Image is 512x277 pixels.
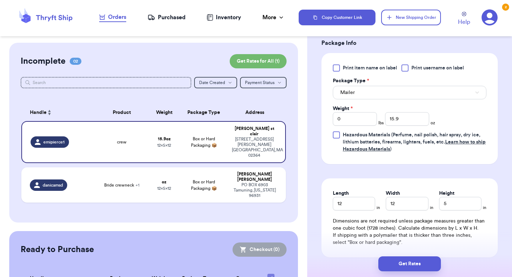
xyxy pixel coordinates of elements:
strong: 15.9 oz [158,137,171,141]
span: Mailer [340,89,355,96]
button: Get Rates for All (1) [230,54,287,68]
th: Product [95,104,148,121]
th: Package Type [180,104,228,121]
span: Print username on label [411,64,464,72]
a: Orders [99,13,126,22]
a: Help [458,12,470,26]
a: Inventory [207,13,241,22]
button: Payment Status [240,77,287,88]
div: Dimensions are not required unless package measures greater than one cubic foot (1728 inches). Ca... [333,218,486,246]
button: Mailer [333,86,486,99]
span: crew [117,139,127,145]
span: in [430,205,433,210]
h2: Incomplete [21,56,65,67]
span: Print item name on label [343,64,397,72]
div: PO BOX 6903 Tamuning , [US_STATE] 96931 [232,182,277,198]
span: Box or Hard Packaging 📦 [191,180,217,190]
span: in [377,205,380,210]
input: Search [21,77,191,88]
span: danicamsd [43,182,63,188]
label: Height [439,190,454,197]
span: 12 x 5 x 12 [157,186,171,190]
label: Package Type [333,77,369,84]
button: New Shipping Order [381,10,441,25]
a: Purchased [148,13,186,22]
span: lbs [378,120,384,126]
span: Handle [30,109,47,116]
strong: oz [162,180,166,184]
span: oz [431,120,435,126]
label: Weight [333,105,353,112]
span: Bride crewneck [104,182,139,188]
span: Box or Hard Packaging 📦 [191,137,217,147]
span: Payment Status [245,80,274,85]
button: Sort ascending [47,108,52,117]
span: + 1 [135,183,139,187]
span: 02 [70,58,81,65]
span: (Perfume, nail polish, hair spray, dry ice, lithium batteries, firearms, lighters, fuels, etc. ) [343,132,486,152]
div: [PERSON_NAME] st clair [232,126,277,137]
button: Copy Customer Link [299,10,375,25]
label: Width [386,190,400,197]
span: 12 x 5 x 12 [157,143,171,147]
h2: Ready to Purchase [21,244,94,255]
th: Weight [148,104,180,121]
button: Checkout (0) [233,242,287,257]
th: Address [228,104,286,121]
label: Length [333,190,349,197]
div: [STREET_ADDRESS][PERSON_NAME] [GEOGRAPHIC_DATA] , MA 02364 [232,137,277,158]
span: in [483,205,486,210]
div: 2 [502,4,509,11]
a: 2 [481,9,498,26]
span: Help [458,18,470,26]
button: Get Rates [378,256,441,271]
button: Date Created [194,77,237,88]
div: [PERSON_NAME] [PERSON_NAME] [232,172,277,182]
span: emipierce1 [43,139,65,145]
div: More [262,13,285,22]
h3: Package Info [321,39,498,47]
p: If shipping with a polymailer that is thicker than three inches, select "Box or hard packaging". [333,232,486,246]
div: Orders [99,13,126,21]
span: Hazardous Materials [343,132,390,137]
span: Date Created [199,80,225,85]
